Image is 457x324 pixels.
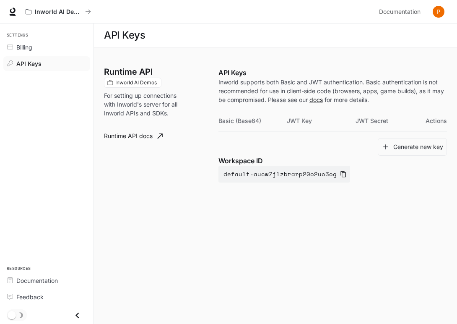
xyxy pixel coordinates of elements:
[218,166,350,183] button: default-aucw7jlzbrarp20o2uo3og
[104,68,153,76] h3: Runtime API
[218,156,447,166] p: Workspace ID
[218,78,447,104] p: Inworld supports both Basic and JWT authentication. Basic authentication is not recommended for u...
[356,111,424,131] th: JWT Secret
[16,59,42,68] span: API Keys
[376,3,427,20] a: Documentation
[35,8,82,16] p: Inworld AI Demos
[104,27,145,44] h1: API Keys
[104,78,161,88] div: These keys will apply to your current workspace only
[16,276,58,285] span: Documentation
[68,307,87,324] button: Close drawer
[218,68,447,78] p: API Keys
[3,273,90,288] a: Documentation
[378,138,447,156] button: Generate new key
[8,310,16,319] span: Dark mode toggle
[433,6,444,18] img: User avatar
[430,3,447,20] button: User avatar
[101,128,166,144] a: Runtime API docs
[218,111,287,131] th: Basic (Base64)
[16,43,32,52] span: Billing
[22,3,95,20] button: All workspaces
[424,111,447,131] th: Actions
[16,293,44,301] span: Feedback
[309,96,323,103] a: docs
[287,111,356,131] th: JWT Key
[3,40,90,55] a: Billing
[379,7,421,17] span: Documentation
[112,79,160,86] span: Inworld AI Demos
[3,290,90,304] a: Feedback
[104,91,184,118] p: For setting up connections with Inworld's server for all Inworld APIs and SDKs.
[3,56,90,71] a: API Keys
